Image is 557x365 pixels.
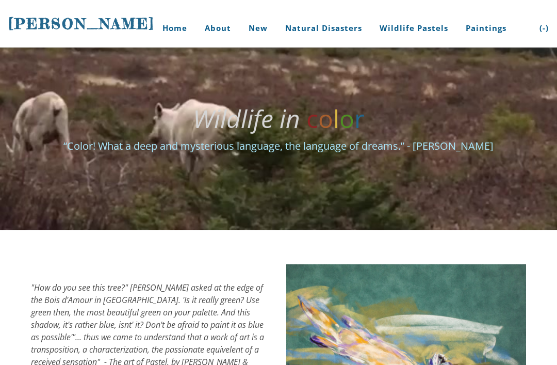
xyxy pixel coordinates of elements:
a: Natural Disasters [277,9,370,47]
em: Wildlife in [193,102,300,135]
div: ​“Color! What a deep and mysterious language, the language of dreams.” - [PERSON_NAME] [31,138,526,154]
a: Paintings [458,9,514,47]
a: New [241,9,275,47]
a: (-) [532,9,549,47]
font: o [339,102,354,135]
a: Wildlife Pastels [372,9,456,47]
a: About [197,9,239,47]
font: l [333,102,339,135]
font: o [318,102,333,135]
font: c [306,102,318,135]
a: Home [147,9,195,47]
span: - [543,23,546,33]
a: [PERSON_NAME] [8,14,155,34]
font: r [354,102,365,135]
span: [PERSON_NAME] [8,15,155,33]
